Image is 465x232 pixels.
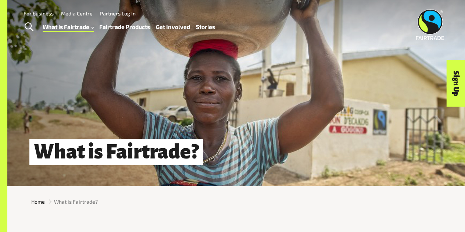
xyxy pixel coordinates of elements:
[43,22,94,32] a: What is Fairtrade
[196,22,215,32] a: Stories
[156,22,190,32] a: Get Involved
[24,10,54,17] a: For business
[31,198,45,206] a: Home
[29,139,203,165] h1: What is Fairtrade?
[61,10,93,17] a: Media Centre
[20,18,38,36] a: Toggle Search
[416,9,444,40] img: Fairtrade Australia New Zealand logo
[100,10,136,17] a: Partners Log In
[99,22,150,32] a: Fairtrade Products
[54,198,98,206] span: What is Fairtrade?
